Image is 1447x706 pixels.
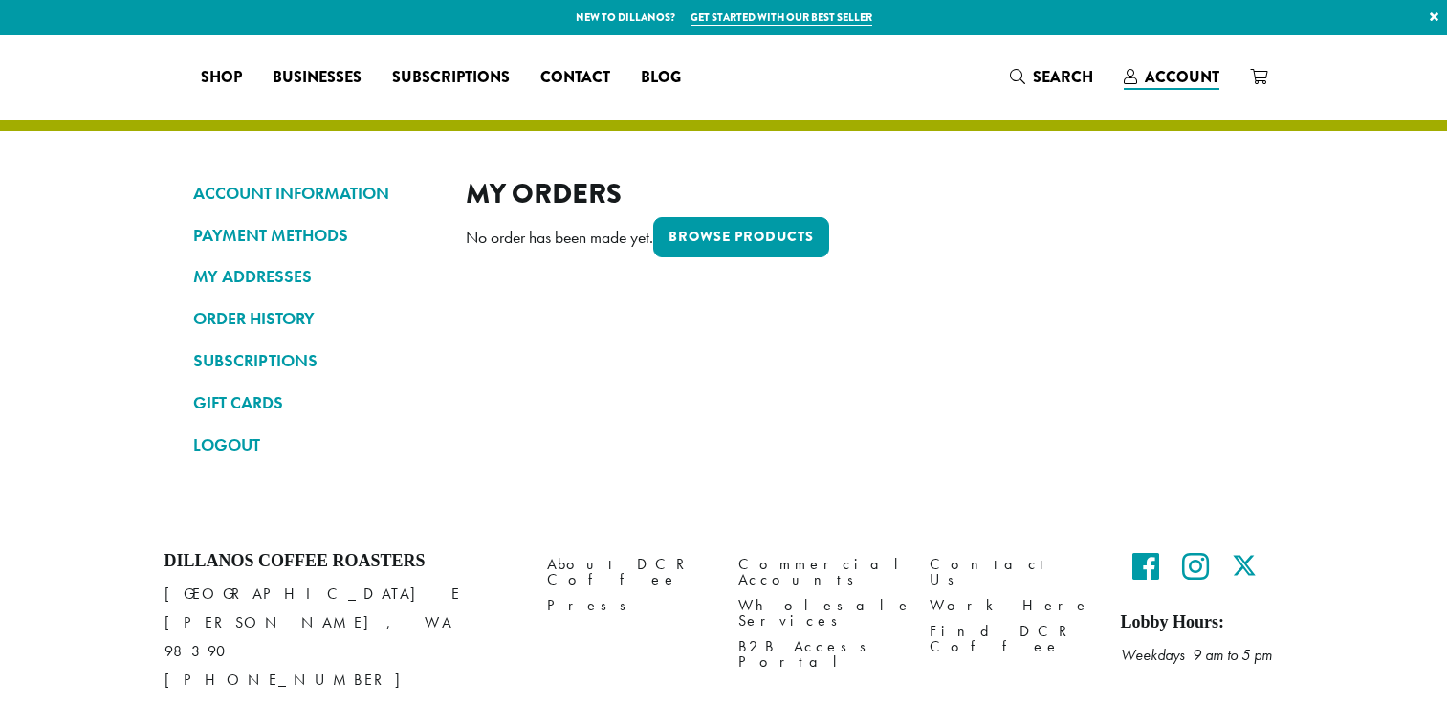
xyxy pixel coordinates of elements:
[193,177,437,210] a: ACCOUNT INFORMATION
[653,217,829,257] a: Browse products
[164,551,518,572] h4: Dillanos Coffee Roasters
[186,62,257,93] a: Shop
[466,217,1255,262] div: No order has been made yet.
[930,593,1092,619] a: Work Here
[193,177,437,476] nav: Account pages
[995,61,1108,93] a: Search
[193,302,437,335] a: ORDER HISTORY
[738,593,901,634] a: Wholesale Services
[540,66,610,90] span: Contact
[1033,66,1093,88] span: Search
[930,551,1092,592] a: Contact Us
[193,219,437,252] a: PAYMENT METHODS
[193,429,437,461] a: LOGOUT
[164,580,518,695] p: [GEOGRAPHIC_DATA] E [PERSON_NAME], WA 98390 [PHONE_NUMBER]
[201,66,242,90] span: Shop
[691,10,872,26] a: Get started with our best seller
[392,66,510,90] span: Subscriptions
[547,551,710,592] a: About DCR Coffee
[547,593,710,619] a: Press
[1121,645,1272,665] em: Weekdays 9 am to 5 pm
[273,66,362,90] span: Businesses
[738,551,901,592] a: Commercial Accounts
[930,619,1092,660] a: Find DCR Coffee
[466,177,1255,210] h2: My Orders
[193,260,437,293] a: MY ADDRESSES
[1145,66,1219,88] span: Account
[1121,612,1283,633] h5: Lobby Hours:
[193,344,437,377] a: SUBSCRIPTIONS
[641,66,681,90] span: Blog
[738,634,901,675] a: B2B Access Portal
[193,386,437,419] a: GIFT CARDS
